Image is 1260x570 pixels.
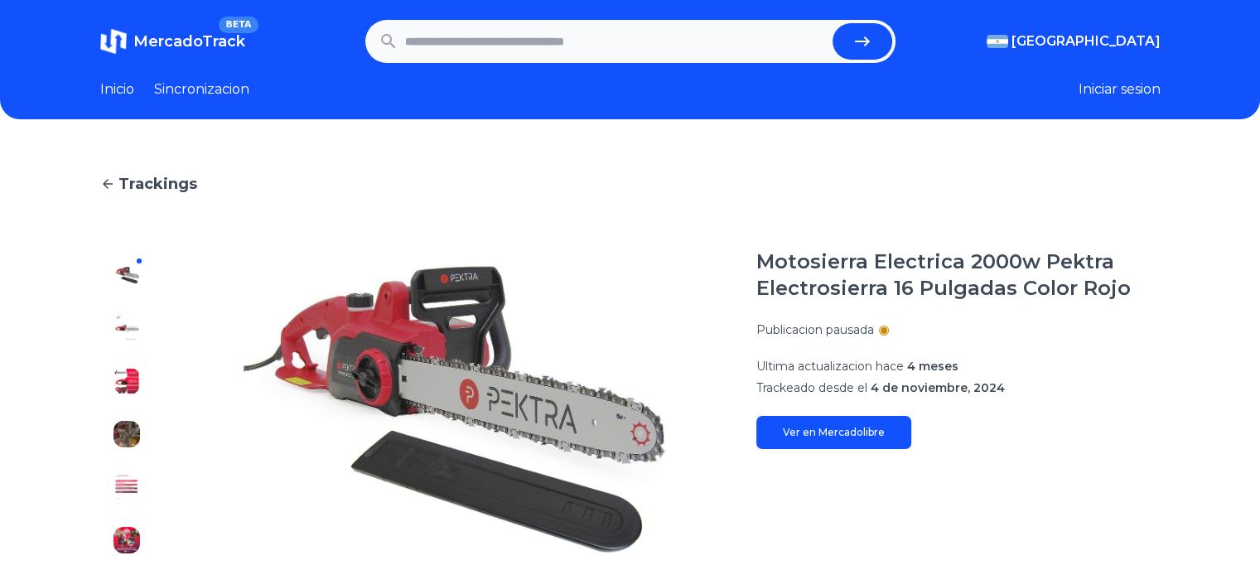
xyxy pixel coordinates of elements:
img: Motosierra Electrica 2000w Pektra Electrosierra 16 Pulgadas Color Rojo [113,262,140,288]
img: Motosierra Electrica 2000w Pektra Electrosierra 16 Pulgadas Color Rojo [113,421,140,447]
button: Iniciar sesion [1079,80,1161,99]
span: Ultima actualizacion hace [756,359,904,374]
span: 4 meses [907,359,958,374]
a: MercadoTrackBETA [100,28,245,55]
img: MercadoTrack [100,28,127,55]
button: [GEOGRAPHIC_DATA] [987,31,1161,51]
img: Motosierra Electrica 2000w Pektra Electrosierra 16 Pulgadas Color Rojo [113,315,140,341]
img: Motosierra Electrica 2000w Pektra Electrosierra 16 Pulgadas Color Rojo [113,474,140,500]
h1: Motosierra Electrica 2000w Pektra Electrosierra 16 Pulgadas Color Rojo [756,249,1161,302]
span: 4 de noviembre, 2024 [871,380,1005,395]
a: Inicio [100,80,134,99]
a: Trackings [100,172,1161,196]
span: MercadoTrack [133,32,245,51]
a: Ver en Mercadolibre [756,416,911,449]
span: [GEOGRAPHIC_DATA] [1011,31,1161,51]
img: Motosierra Electrica 2000w Pektra Electrosierra 16 Pulgadas Color Rojo [113,527,140,553]
a: Sincronizacion [154,80,249,99]
img: Argentina [987,35,1008,48]
img: Motosierra Electrica 2000w Pektra Electrosierra 16 Pulgadas Color Rojo [113,368,140,394]
p: Publicacion pausada [756,321,874,338]
span: Trackings [118,172,197,196]
img: Motosierra Electrica 2000w Pektra Electrosierra 16 Pulgadas Color Rojo [186,249,723,567]
span: Trackeado desde el [756,380,867,395]
span: BETA [219,17,258,33]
